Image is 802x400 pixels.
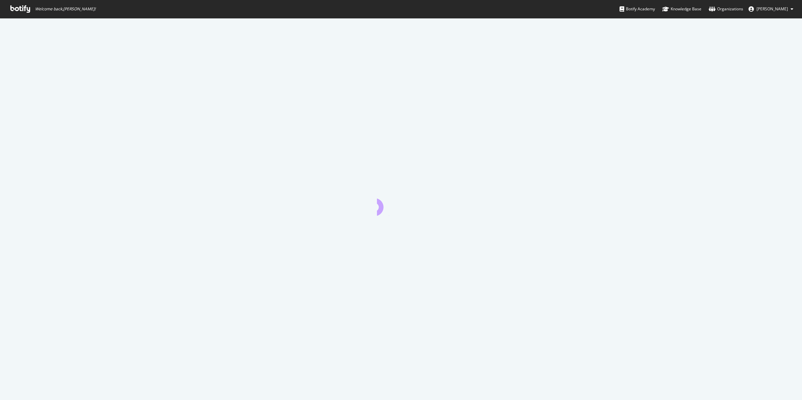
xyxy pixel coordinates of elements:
[757,6,788,12] span: Brendan O'Connell
[662,6,701,12] div: Knowledge Base
[620,6,655,12] div: Botify Academy
[377,192,425,216] div: animation
[35,6,96,12] span: Welcome back, [PERSON_NAME] !
[743,4,799,14] button: [PERSON_NAME]
[709,6,743,12] div: Organizations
